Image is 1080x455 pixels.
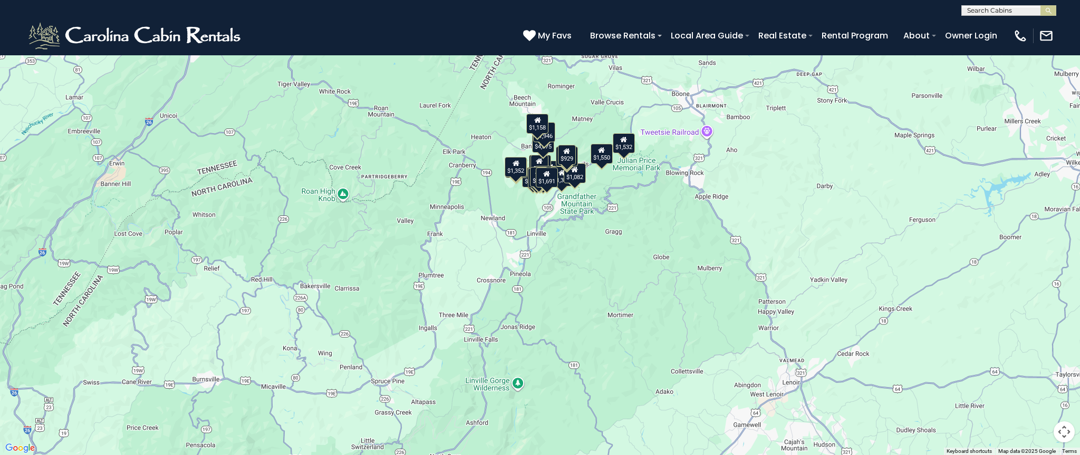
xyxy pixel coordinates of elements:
[753,26,812,45] a: Real Estate
[585,26,661,45] a: Browse Rentals
[26,20,245,52] img: White-1-2.png
[1013,28,1028,43] img: phone-regular-white.png
[940,26,1002,45] a: Owner Login
[816,26,893,45] a: Rental Program
[538,29,572,42] span: My Favs
[898,26,935,45] a: About
[523,29,574,43] a: My Favs
[666,26,748,45] a: Local Area Guide
[1039,28,1054,43] img: mail-regular-white.png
